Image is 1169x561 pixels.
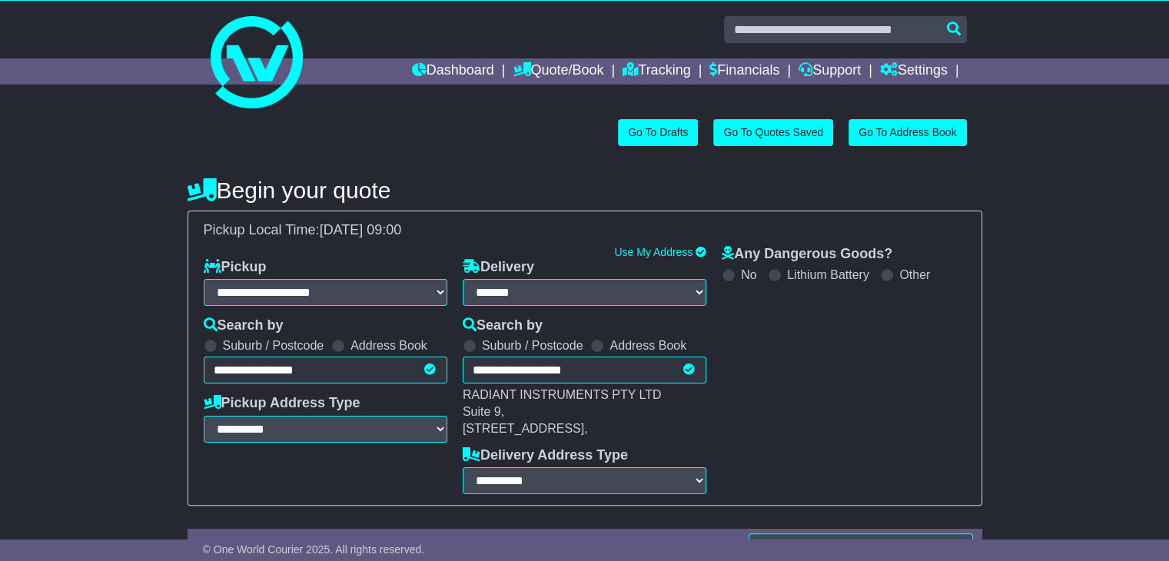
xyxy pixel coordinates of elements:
label: Search by [463,317,543,334]
label: Any Dangerous Goods? [722,246,892,263]
span: [STREET_ADDRESS], [463,422,588,435]
a: Go To Quotes Saved [713,119,833,146]
a: Go To Drafts [618,119,698,146]
a: Quote/Book [513,58,603,85]
a: Dashboard [412,58,494,85]
label: Suburb / Postcode [482,338,583,353]
a: Go To Address Book [849,119,966,146]
label: Delivery [463,259,534,276]
label: Address Book [350,338,427,353]
label: No [741,267,756,282]
label: Delivery Address Type [463,447,628,464]
label: Search by [204,317,284,334]
a: Tracking [623,58,690,85]
span: © One World Courier 2025. All rights reserved. [203,543,425,556]
label: Address Book [609,338,686,353]
label: Lithium Battery [787,267,869,282]
div: Pickup Local Time: [196,222,974,239]
span: Suite 9, [463,405,504,418]
a: Financials [709,58,779,85]
button: Increase my warranty / insurance cover [749,533,972,560]
h4: Begin your quote [188,178,982,203]
label: Pickup Address Type [204,395,360,412]
a: Support [799,58,861,85]
a: Settings [880,58,948,85]
a: Use My Address [614,246,692,258]
label: Suburb / Postcode [223,338,324,353]
label: Pickup [204,259,267,276]
span: [DATE] 09:00 [320,222,402,237]
label: Other [899,267,930,282]
span: RADIANT INSTRUMENTS PTY LTD [463,388,662,401]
